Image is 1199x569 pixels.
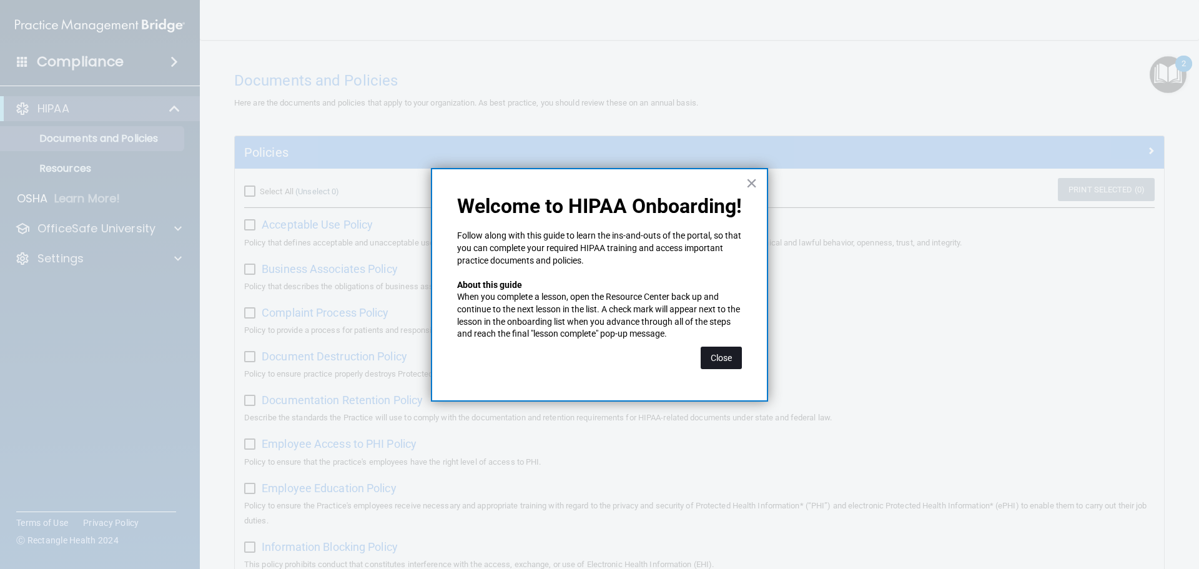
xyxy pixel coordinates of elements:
p: Welcome to HIPAA Onboarding! [457,194,742,218]
button: Close [746,173,757,193]
button: Close [701,347,742,369]
p: When you complete a lesson, open the Resource Center back up and continue to the next lesson in t... [457,291,742,340]
strong: About this guide [457,280,522,290]
p: Follow along with this guide to learn the ins-and-outs of the portal, so that you can complete yo... [457,230,742,267]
